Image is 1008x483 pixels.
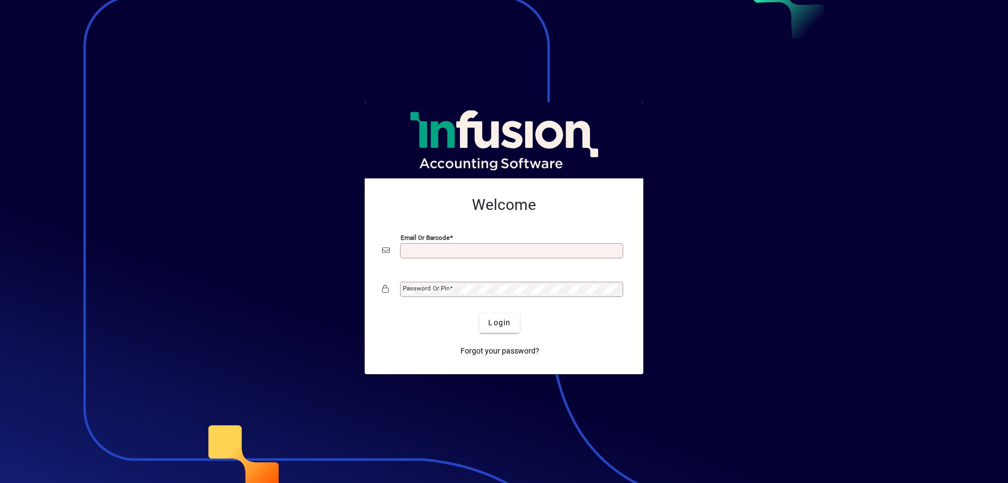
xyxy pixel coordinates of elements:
h2: Welcome [382,196,626,214]
mat-label: Email or Barcode [401,233,450,241]
mat-label: Password or Pin [403,284,450,292]
button: Login [480,313,519,333]
a: Forgot your password? [456,342,544,361]
span: Forgot your password? [460,345,539,357]
span: Login [488,317,511,329]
